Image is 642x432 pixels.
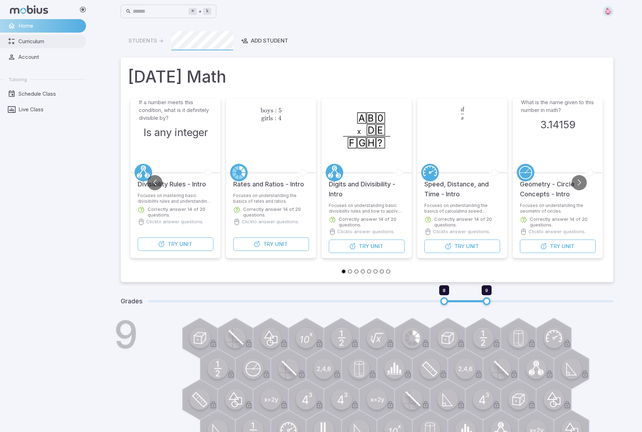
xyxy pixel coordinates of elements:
p: Correctly answer 14 of 20 questions. [434,216,500,228]
div: + [189,7,211,16]
button: Go to slide 1 [342,269,346,274]
button: Go to slide 5 [367,269,371,274]
p: Focuses on understanding the geometry of circles. [520,203,596,213]
text: x [357,127,361,136]
h5: Rates and Ratios - Intro [233,172,304,189]
text: H [368,137,374,148]
button: Go to slide 3 [354,269,359,274]
span: Try [550,242,560,250]
button: Go to slide 2 [348,269,352,274]
h1: 9 [114,315,138,354]
button: Go to slide 6 [373,269,378,274]
button: TryUnit [520,240,596,253]
span: Unit [275,240,288,248]
span: boys : 5 [260,107,282,114]
a: Rates/Ratios [230,164,248,181]
button: TryUnit [424,240,500,253]
span: ​ [464,107,465,116]
span: Unit [179,240,192,248]
a: Speed/Distance/Time [421,164,439,181]
h5: Divisibility Rules - Intro [138,172,206,189]
text: B [368,112,374,124]
button: TryUnit [329,240,405,253]
h5: Digits and Divisibility - Intro [329,172,405,199]
button: Go to next slide [572,175,587,190]
p: Correctly answer 14 of 20 questions. [530,216,596,228]
p: Focuses on mastering basic divisibility rules and understanding digits. [138,193,213,203]
button: Go to slide 4 [361,269,365,274]
p: Click to answer questions. [146,218,204,225]
h3: Is any integer [143,125,208,140]
span: d [461,107,464,113]
span: Unit [371,242,383,250]
h3: 3.14159 [540,117,575,133]
p: Focuses on understanding the basics of rates and ratios. [233,193,309,203]
kbd: k [203,8,211,15]
span: Live Class [18,106,81,113]
span: Account [18,53,81,61]
span: Tutoring [8,76,27,83]
div: Add Student [241,37,288,45]
p: Click to answer questions. [242,218,299,225]
button: Go to slide 8 [386,269,390,274]
text: G [359,137,366,148]
span: Curriculum [18,38,81,45]
a: Factors/Primes [134,164,152,181]
span: Unit [466,242,479,250]
p: Focuses on understanding the basics of calculating speed, distance, and time. [424,203,500,213]
h1: [DATE] Math [128,64,606,89]
span: 8 [443,287,446,293]
p: Click to answer questions. [433,228,490,235]
text: A [359,112,365,124]
span: Schedule Class [18,90,81,98]
button: Go to previous slide [147,175,162,190]
span: Try [263,240,274,248]
p: Correctly answer 14 of 20 questions. [243,206,309,218]
img: hexagon.svg [603,6,613,17]
text: F [349,137,354,148]
a: Factors/Primes [326,164,343,181]
p: Correctly answer 14 of 20 questions. [148,206,213,218]
text: 0 [377,112,383,124]
p: Click to answer questions. [337,228,395,235]
p: Focuses on understanding basic divisibility rules and how to apply them. [329,203,405,213]
text: D [368,124,374,136]
span: Unit [562,242,574,250]
text: E [377,124,383,136]
p: Correctly answer 14 of 20 questions. [339,216,405,228]
span: Home [18,22,81,30]
p: What is the name given to this number in math? [521,99,595,114]
a: Circles [517,164,534,181]
p: Click to answer questions. [528,228,586,235]
h5: Speed, Distance, and Time - Intro [424,172,500,199]
h5: Grades [121,296,143,306]
span: Try [168,240,178,248]
span: 9 [485,287,488,293]
span: Try [454,242,465,250]
span: girls : 4 [261,114,281,122]
span: Try [359,242,369,250]
p: If a number meets this condition, what is it definitely divisible by? [139,99,212,122]
kbd: ⌘ [189,8,197,15]
button: Go to slide 7 [380,269,384,274]
h5: Geometry - Circle Concepts - Intro [520,172,596,199]
button: TryUnit [233,237,309,251]
button: TryUnit [138,237,213,251]
text: ? [377,137,382,148]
